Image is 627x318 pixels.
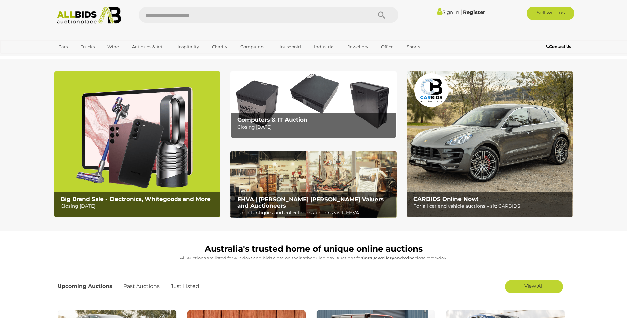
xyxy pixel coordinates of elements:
a: Jewellery [343,41,372,52]
b: Big Brand Sale - Electronics, Whitegoods and More [61,196,211,202]
a: Computers & IT Auction Computers & IT Auction Closing [DATE] [230,71,397,138]
a: Just Listed [166,277,204,296]
a: Sports [402,41,424,52]
b: CARBIDS Online Now! [413,196,479,202]
b: EHVA | [PERSON_NAME] [PERSON_NAME] Valuers and Auctioneers [237,196,384,209]
a: Sign In [437,9,459,15]
a: Trucks [76,41,99,52]
p: All Auctions are listed for 4-7 days and bids close on their scheduled day. Auctions for , and cl... [58,254,570,262]
b: Computers & IT Auction [237,116,308,123]
img: Big Brand Sale - Electronics, Whitegoods and More [54,71,220,217]
a: Cars [54,41,72,52]
a: Charity [208,41,232,52]
a: Household [273,41,305,52]
h1: Australia's trusted home of unique online auctions [58,244,570,254]
a: Sell with us [527,7,574,20]
span: | [460,8,462,16]
a: Antiques & Art [128,41,167,52]
a: CARBIDS Online Now! CARBIDS Online Now! For all car and vehicle auctions visit: CARBIDS! [407,71,573,217]
a: EHVA | Evans Hastings Valuers and Auctioneers EHVA | [PERSON_NAME] [PERSON_NAME] Valuers and Auct... [230,151,397,218]
a: Upcoming Auctions [58,277,117,296]
span: View All [524,283,544,289]
a: Industrial [310,41,339,52]
a: Big Brand Sale - Electronics, Whitegoods and More Big Brand Sale - Electronics, Whitegoods and Mo... [54,71,220,217]
p: Closing [DATE] [61,202,216,210]
a: Past Auctions [118,277,165,296]
img: EHVA | Evans Hastings Valuers and Auctioneers [230,151,397,218]
a: Register [463,9,485,15]
a: View All [505,280,563,293]
a: Computers [236,41,269,52]
a: Office [377,41,398,52]
p: For all car and vehicle auctions visit: CARBIDS! [413,202,569,210]
a: Wine [103,41,123,52]
p: Closing [DATE] [237,123,393,131]
img: Computers & IT Auction [230,71,397,138]
a: [GEOGRAPHIC_DATA] [54,52,110,63]
b: Contact Us [546,44,571,49]
strong: Wine [403,255,415,260]
img: CARBIDS Online Now! [407,71,573,217]
strong: Cars [362,255,372,260]
a: Contact Us [546,43,573,50]
p: For all antiques and collectables auctions visit: EHVA [237,209,393,217]
a: Hospitality [171,41,203,52]
button: Search [365,7,398,23]
img: Allbids.com.au [53,7,125,25]
strong: Jewellery [373,255,394,260]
